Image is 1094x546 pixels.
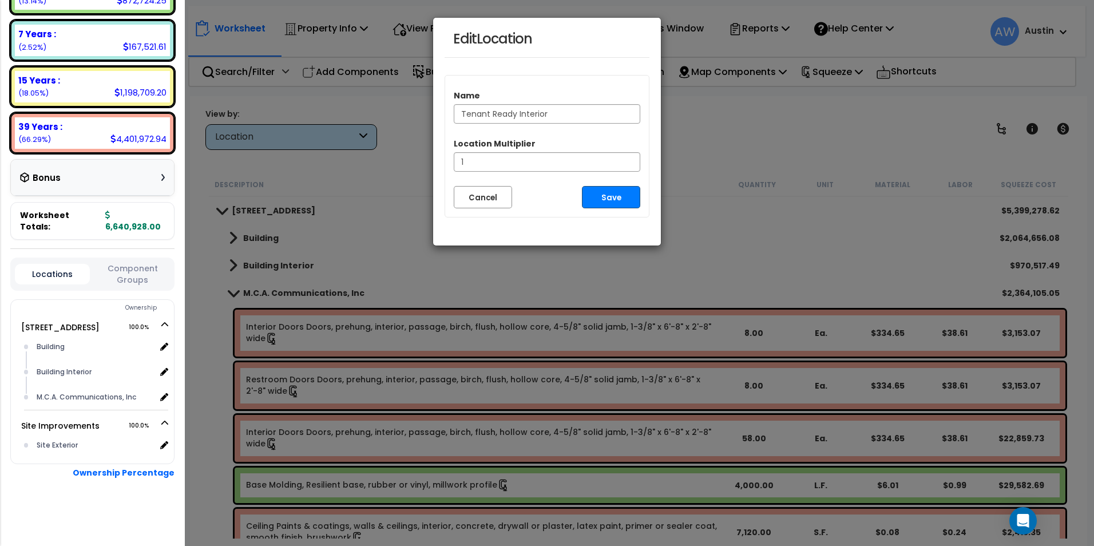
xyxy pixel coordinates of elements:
[123,41,167,53] div: 167,521.61
[114,86,167,98] div: 1,198,709.20
[34,365,156,379] div: Building Interior
[34,301,174,315] div: Ownership
[110,133,167,145] div: 4,401,972.94
[129,419,159,433] span: 100.0%
[454,90,480,101] label: Name
[73,467,175,478] b: Ownership Percentage
[105,209,161,232] b: 6,640,928.00
[1009,507,1037,535] div: Open Intercom Messenger
[454,186,512,208] button: Cancel
[18,134,51,144] small: (66.29%)
[34,390,156,404] div: M.C.A. Communications, Inc
[20,209,101,232] span: Worksheet Totals:
[96,262,170,286] button: Component Groups
[454,104,640,124] input: Enter name
[34,438,156,452] div: Site Exterior
[18,121,62,133] b: 39 Years :
[18,88,49,98] small: (18.05%)
[453,29,641,49] h4: Edit Location
[129,321,159,334] span: 100.0%
[15,264,90,284] button: Locations
[18,28,56,40] b: 7 Years :
[21,420,100,432] a: Site Improvements
[454,152,640,172] input: Enter multiplier
[18,42,46,52] small: (2.52%)
[18,74,60,86] b: 15 Years :
[21,322,100,333] a: [STREET_ADDRESS]
[33,173,61,183] h3: Bonus
[582,186,640,208] button: Save
[34,340,156,354] div: Building
[454,138,536,149] label: Location Multiplier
